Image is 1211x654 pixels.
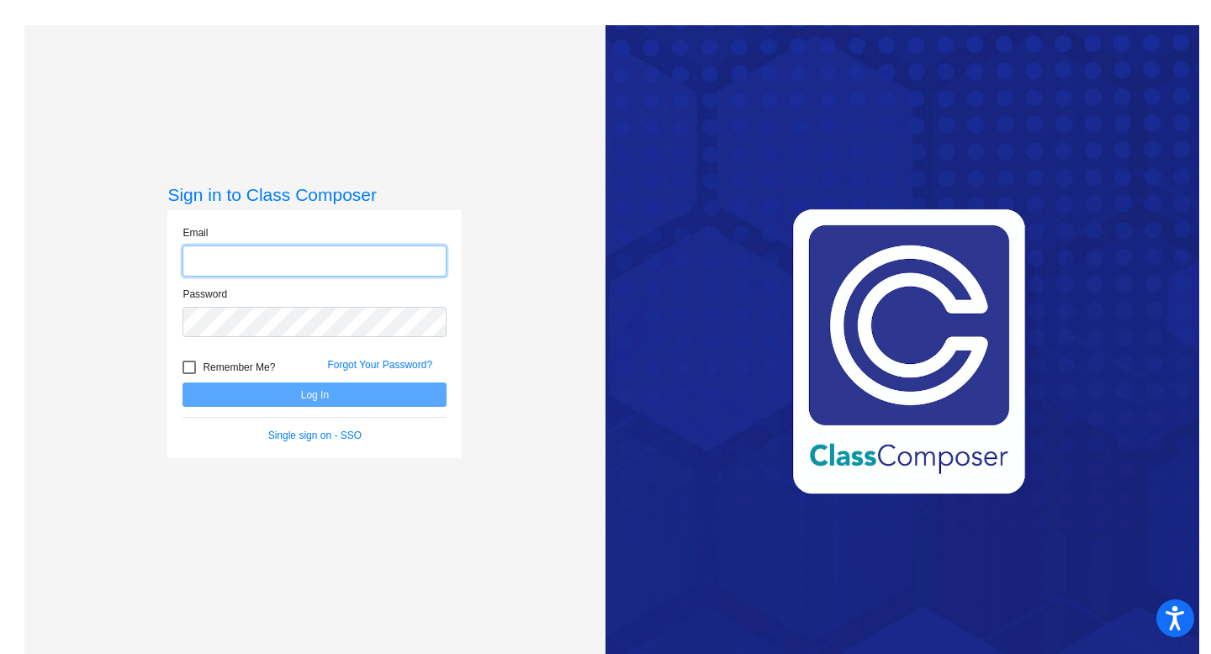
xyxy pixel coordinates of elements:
span: Remember Me? [203,357,275,377]
a: Single sign on - SSO [268,430,362,441]
label: Email [182,225,208,240]
h3: Sign in to Class Composer [167,184,462,205]
label: Password [182,287,227,302]
a: Forgot Your Password? [327,359,432,371]
button: Log In [182,382,447,407]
